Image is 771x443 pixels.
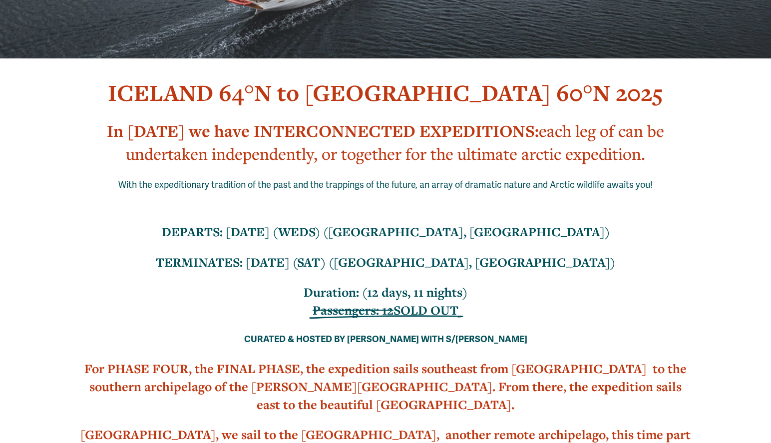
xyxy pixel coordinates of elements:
[107,120,539,142] strong: In [DATE] we have INTERCONNECTED EXPEDITIONS:
[304,284,467,301] strong: Duration: (12 days, 11 nights)
[393,302,458,319] strong: SOLD OUT
[244,334,527,345] strong: CURATED & HOSTED BY [PERSON_NAME] WITH S/[PERSON_NAME]
[313,302,393,319] strong: Passengers: 12
[118,179,653,190] span: With the expeditionary tradition of the past and the trappings of the future, an array of dramati...
[84,360,690,413] strong: For PHASE FOUR, the FINAL PHASE, the expedition sails southeast from [GEOGRAPHIC_DATA] to the sou...
[108,77,663,108] strong: ICELAND 64°N to [GEOGRAPHIC_DATA] 60°N 2025
[156,254,615,271] strong: TERMINATES: [DATE] (SAT) ([GEOGRAPHIC_DATA], [GEOGRAPHIC_DATA])
[162,223,610,240] strong: DEPARTS: [DATE] (WEDS) ([GEOGRAPHIC_DATA], [GEOGRAPHIC_DATA])
[107,120,668,164] span: each leg of can be undertaken independently, or together for the ultimate arctic expedition.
